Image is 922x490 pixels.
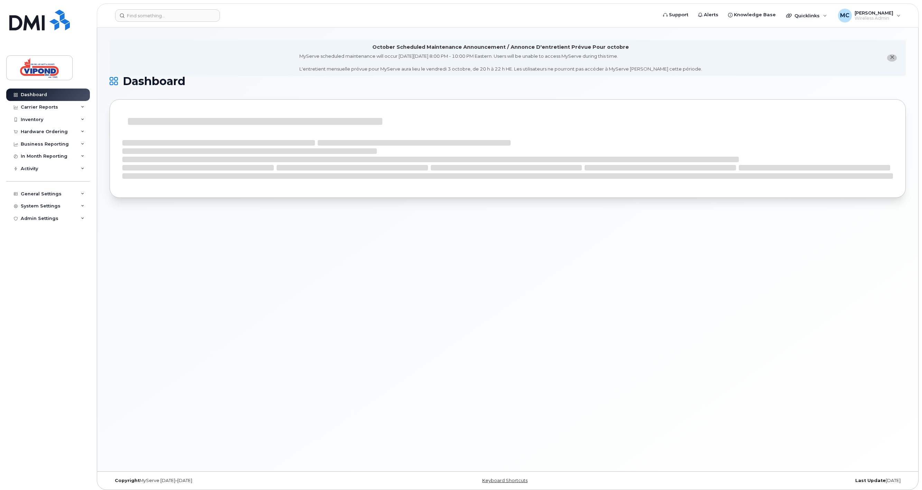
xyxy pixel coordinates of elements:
strong: Copyright [115,478,140,483]
button: close notification [887,54,897,62]
div: October Scheduled Maintenance Announcement / Annonce D'entretient Prévue Pour octobre [372,44,629,51]
strong: Last Update [855,478,886,483]
div: MyServe [DATE]–[DATE] [110,478,375,483]
a: Keyboard Shortcuts [482,478,528,483]
span: Dashboard [123,76,185,86]
div: [DATE] [640,478,906,483]
div: MyServe scheduled maintenance will occur [DATE][DATE] 8:00 PM - 10:00 PM Eastern. Users will be u... [299,53,702,72]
